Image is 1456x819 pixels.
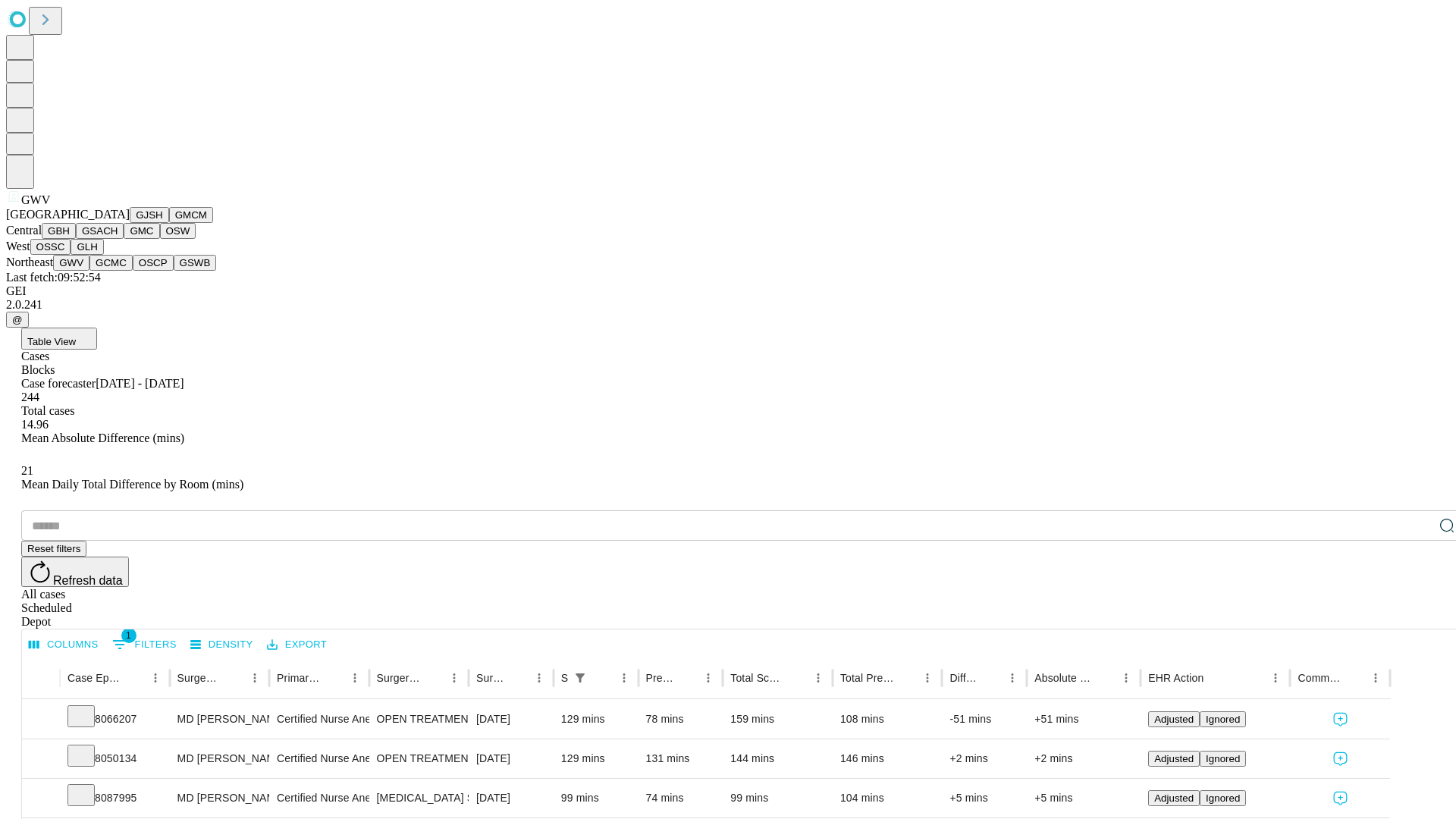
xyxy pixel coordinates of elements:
[6,224,42,237] span: Central
[323,667,344,689] button: Sort
[174,255,217,271] button: GSWB
[67,739,162,778] div: 8050134
[67,700,162,739] div: 8066207
[840,779,935,817] div: 104 mins
[277,700,361,739] div: Certified Nurse Anesthetist
[1034,739,1133,778] div: +2 mins
[6,208,130,221] span: [GEOGRAPHIC_DATA]
[21,193,50,206] span: GWV
[1148,711,1200,727] button: Adjusted
[507,667,529,689] button: Sort
[1148,672,1203,684] div: EHR Action
[377,739,461,778] div: OPEN TREATMENT PROXIMAL [MEDICAL_DATA]
[730,779,825,817] div: 99 mins
[570,667,591,689] div: 1 active filter
[444,667,465,689] button: Menu
[71,239,103,255] button: GLH
[133,255,174,271] button: OSCP
[1265,667,1286,689] button: Menu
[1034,672,1093,684] div: Absolute Difference
[1094,667,1116,689] button: Sort
[130,207,169,223] button: GJSH
[949,672,979,684] div: Difference
[1298,672,1341,684] div: Comments
[27,336,76,347] span: Table View
[6,256,53,268] span: Northeast
[277,779,361,817] div: Certified Nurse Anesthetist
[6,271,101,284] span: Last fetch: 09:52:54
[1365,667,1386,689] button: Menu
[21,464,33,477] span: 21
[30,707,52,733] button: Expand
[1206,714,1240,725] span: Ignored
[177,739,262,778] div: MD [PERSON_NAME]
[808,667,829,689] button: Menu
[6,298,1450,312] div: 2.0.241
[1200,751,1246,767] button: Ignored
[840,700,935,739] div: 108 mins
[124,223,159,239] button: GMC
[646,739,716,778] div: 131 mins
[1200,711,1246,727] button: Ignored
[21,391,39,403] span: 244
[476,672,506,684] div: Surgery Date
[1148,790,1200,806] button: Adjusted
[21,418,49,431] span: 14.96
[786,667,808,689] button: Sort
[21,431,184,444] span: Mean Absolute Difference (mins)
[1154,792,1194,804] span: Adjusted
[917,667,938,689] button: Menu
[840,672,895,684] div: Total Predicted Duration
[949,700,1019,739] div: -51 mins
[592,667,613,689] button: Sort
[1205,667,1226,689] button: Sort
[6,312,29,328] button: @
[561,779,631,817] div: 99 mins
[613,667,635,689] button: Menu
[1148,751,1200,767] button: Adjusted
[377,700,461,739] div: OPEN TREATMENT RADIUS SHAFT FX/CLOSED RADIOULNAR [MEDICAL_DATA]
[6,240,30,253] span: West
[223,667,244,689] button: Sort
[277,739,361,778] div: Certified Nurse Anesthetist
[730,672,785,684] div: Total Scheduled Duration
[67,779,162,817] div: 8087995
[121,628,136,643] span: 1
[896,667,917,689] button: Sort
[698,667,719,689] button: Menu
[12,314,23,325] span: @
[840,739,935,778] div: 146 mins
[30,786,52,812] button: Expand
[108,632,180,657] button: Show filters
[169,207,213,223] button: GMCM
[344,667,366,689] button: Menu
[1154,714,1194,725] span: Adjusted
[27,543,80,554] span: Reset filters
[529,667,550,689] button: Menu
[21,478,243,491] span: Mean Daily Total Difference by Room (mins)
[570,667,591,689] button: Show filters
[561,739,631,778] div: 129 mins
[476,779,546,817] div: [DATE]
[561,672,568,684] div: Scheduled In Room Duration
[981,667,1002,689] button: Sort
[160,223,196,239] button: OSW
[21,404,74,417] span: Total cases
[476,700,546,739] div: [DATE]
[1200,790,1246,806] button: Ignored
[53,255,89,271] button: GWV
[1206,792,1240,804] span: Ignored
[949,739,1019,778] div: +2 mins
[124,667,145,689] button: Sort
[377,779,461,817] div: [MEDICAL_DATA] SKIN [MEDICAL_DATA] AND MUSCLE
[21,377,96,390] span: Case forecaster
[949,779,1019,817] div: +5 mins
[422,667,444,689] button: Sort
[21,541,86,557] button: Reset filters
[89,255,133,271] button: GCMC
[96,377,184,390] span: [DATE] - [DATE]
[1116,667,1137,689] button: Menu
[42,223,76,239] button: GBH
[177,779,262,817] div: MD [PERSON_NAME]
[263,633,331,657] button: Export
